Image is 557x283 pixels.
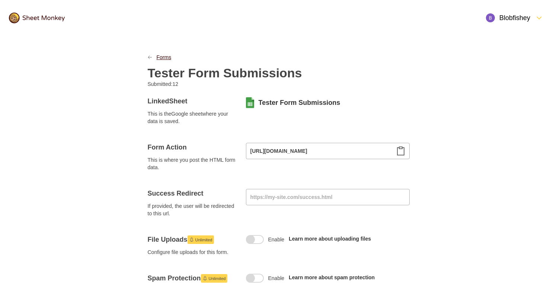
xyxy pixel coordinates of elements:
span: Configure file uploads for this form. [148,248,237,256]
h4: Spam Protection [148,274,237,283]
span: This is where you post the HTML form data. [148,156,237,171]
svg: FormDown [535,13,544,22]
h4: File Uploads [148,235,237,244]
h4: Success Redirect [148,189,237,198]
span: This is the Google sheet where your data is saved. [148,110,237,125]
span: If provided, the user will be redirected to this url. [148,202,237,217]
span: Enable [268,236,285,243]
h4: Form Action [148,143,237,152]
svg: LinkPrevious [148,55,152,60]
span: Unlimited [209,274,226,283]
button: Open Menu [481,9,548,27]
a: Forms [157,54,172,61]
svg: Clipboard [396,147,405,155]
span: Unlimited [195,235,212,244]
img: logo@2x.png [9,13,65,23]
div: Blobfishey [486,13,530,22]
a: Learn more about spam protection [289,274,375,280]
svg: Launch [189,237,194,242]
input: https://my-site.com/success.html [246,189,410,205]
a: Tester Form Submissions [259,98,340,107]
svg: Launch [203,276,207,280]
h2: Tester Form Submissions [148,65,302,80]
a: Learn more about uploading files [289,236,371,242]
span: Enable [268,274,285,282]
p: Submitted: 12 [148,80,273,88]
h4: Linked Sheet [148,97,237,106]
